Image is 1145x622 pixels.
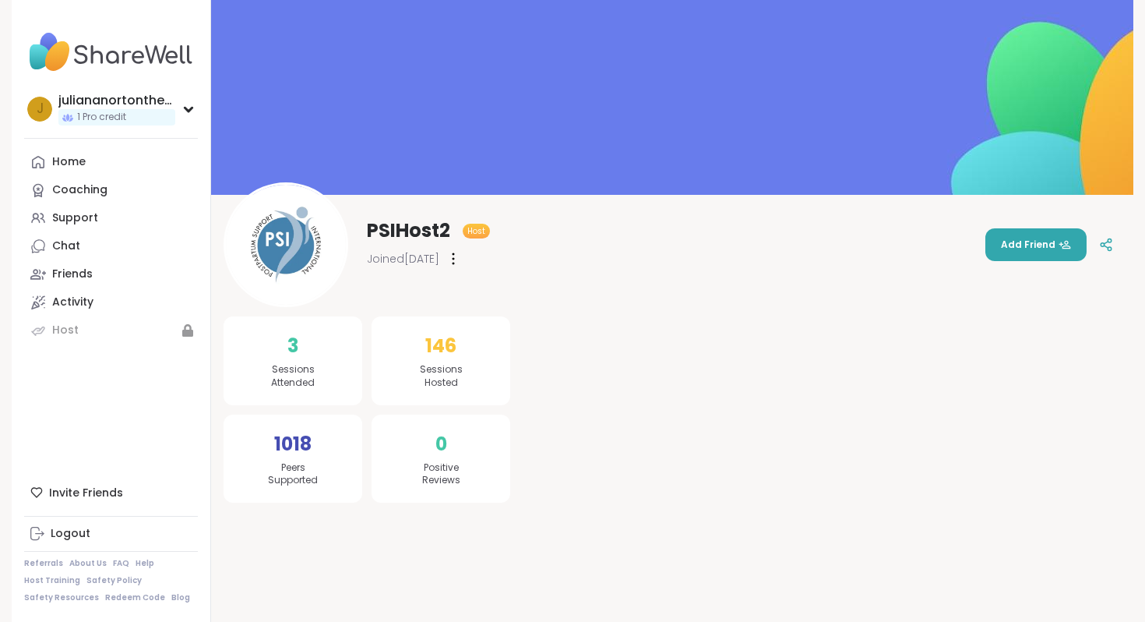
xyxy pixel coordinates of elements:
a: Blog [171,592,190,603]
div: Friends [52,267,93,282]
a: Support [24,204,198,232]
a: Safety Resources [24,592,99,603]
span: j [37,99,44,119]
span: Sessions Hosted [420,363,463,390]
div: juliananortontherapy [58,92,175,109]
span: 146 [425,332,456,360]
span: Positive Reviews [422,461,460,488]
a: FAQ [113,558,129,569]
a: Referrals [24,558,63,569]
a: Friends [24,260,198,288]
div: Chat [52,239,80,254]
a: Host Training [24,575,80,586]
a: Logout [24,520,198,548]
span: Peers Supported [268,461,318,488]
span: Joined [DATE] [367,251,439,267]
a: About Us [69,558,107,569]
img: ShareWell Nav Logo [24,25,198,80]
span: PSIHost2 [367,218,450,243]
div: Invite Friends [24,479,198,507]
div: Coaching [52,182,107,198]
div: Logout [51,526,90,542]
a: Safety Policy [86,575,142,586]
a: Home [24,148,198,176]
span: Sessions Attended [271,363,315,390]
span: 0 [435,430,447,458]
a: Help [136,558,154,569]
span: Host [467,225,485,237]
span: 1018 [274,430,312,458]
div: Support [52,210,98,226]
div: Host [52,323,79,338]
span: Add Friend [1001,238,1071,252]
a: Chat [24,232,198,260]
a: Coaching [24,176,198,204]
a: Host [24,316,198,345]
div: Home [52,154,86,170]
span: 1 Pro credit [77,111,126,124]
span: 3 [287,332,298,360]
a: Activity [24,288,198,316]
button: Add Friend [985,228,1087,261]
img: PSIHost2 [226,185,346,305]
a: Redeem Code [105,592,165,603]
div: Activity [52,295,93,310]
